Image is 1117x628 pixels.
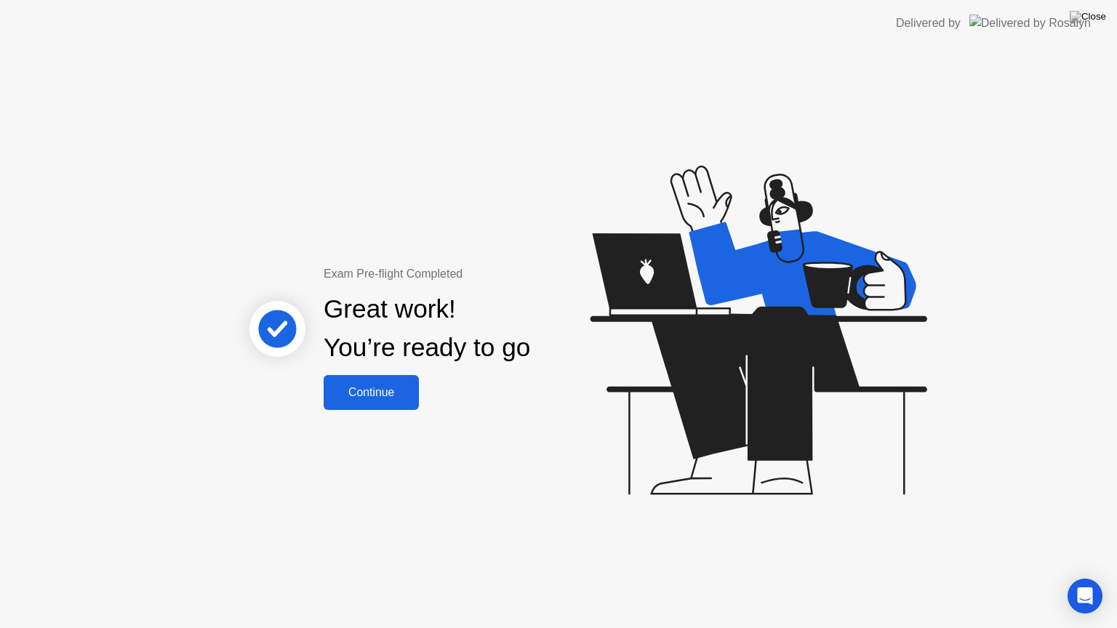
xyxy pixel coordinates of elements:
[1068,579,1102,613] div: Open Intercom Messenger
[324,265,624,283] div: Exam Pre-flight Completed
[324,290,530,367] div: Great work! You’re ready to go
[969,15,1091,31] img: Delivered by Rosalyn
[324,375,419,410] button: Continue
[896,15,961,32] div: Delivered by
[1070,11,1106,23] img: Close
[328,386,415,399] div: Continue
